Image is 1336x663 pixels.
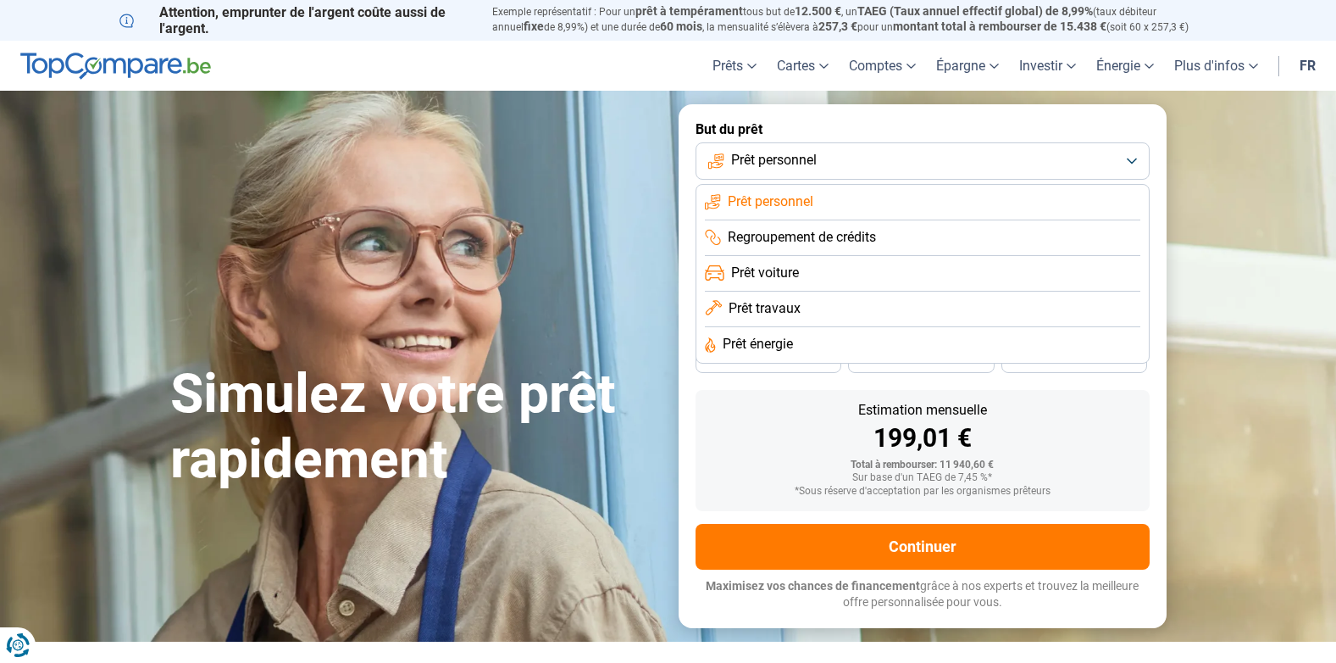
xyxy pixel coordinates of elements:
span: 36 mois [750,355,787,365]
span: 60 mois [660,19,702,33]
p: grâce à nos experts et trouvez la meilleure offre personnalisée pour vous. [696,578,1150,611]
button: Prêt personnel [696,142,1150,180]
a: Prêts [702,41,767,91]
span: prêt à tempérament [635,4,743,18]
a: Comptes [839,41,926,91]
a: Cartes [767,41,839,91]
span: 24 mois [1056,355,1093,365]
p: Exemple représentatif : Pour un tous but de , un (taux débiteur annuel de 8,99%) et une durée de ... [492,4,1217,35]
span: Prêt personnel [731,151,817,170]
a: fr [1289,41,1326,91]
a: Épargne [926,41,1009,91]
span: TAEG (Taux annuel effectif global) de 8,99% [857,4,1093,18]
p: Attention, emprunter de l'argent coûte aussi de l'argent. [119,4,472,36]
div: *Sous réserve d'acceptation par les organismes prêteurs [709,486,1136,498]
span: Maximisez vos chances de financement [706,579,920,593]
div: 199,01 € [709,426,1136,451]
img: TopCompare [20,53,211,80]
a: Plus d'infos [1164,41,1268,91]
div: Sur base d'un TAEG de 7,45 %* [709,472,1136,484]
span: fixe [524,19,544,33]
span: 30 mois [902,355,940,365]
div: Estimation mensuelle [709,404,1136,417]
span: Regroupement de crédits [728,228,876,247]
span: montant total à rembourser de 15.438 € [893,19,1106,33]
div: Total à rembourser: 11 940,60 € [709,460,1136,471]
h1: Simulez votre prêt rapidement [170,362,658,493]
span: 12.500 € [795,4,841,18]
span: Prêt travaux [729,299,801,318]
span: Prêt voiture [731,264,799,282]
span: 257,3 € [818,19,857,33]
span: Prêt énergie [723,335,793,354]
label: But du prêt [696,121,1150,137]
span: Prêt personnel [728,192,813,211]
a: Énergie [1086,41,1164,91]
button: Continuer [696,524,1150,570]
a: Investir [1009,41,1086,91]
